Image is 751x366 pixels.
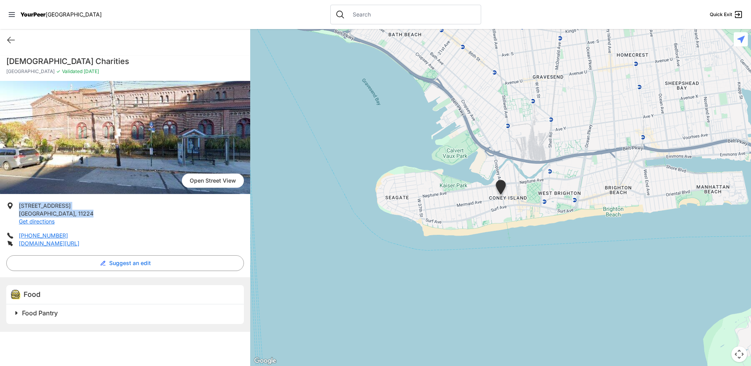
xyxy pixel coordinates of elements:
[348,11,476,18] input: Search
[62,68,82,74] span: Validated
[19,232,68,239] a: [PHONE_NUMBER]
[731,346,747,362] button: Map camera controls
[46,11,102,18] span: [GEOGRAPHIC_DATA]
[19,218,55,225] a: Get directions
[182,174,244,188] span: Open Street View
[252,356,278,366] a: Open this area in Google Maps (opens a new window)
[6,255,244,271] button: Suggest an edit
[75,210,77,217] span: ,
[6,56,244,67] h1: [DEMOGRAPHIC_DATA] Charities
[24,290,40,298] span: Food
[252,356,278,366] img: Google
[710,10,743,19] a: Quick Exit
[20,11,46,18] span: YourPeer
[82,68,99,74] span: [DATE]
[19,240,79,247] a: [DOMAIN_NAME][URL]
[22,309,58,317] span: Food Pantry
[56,68,60,75] span: ✓
[19,210,75,217] span: [GEOGRAPHIC_DATA]
[109,259,151,267] span: Suggest an edit
[20,12,102,17] a: YourPeer[GEOGRAPHIC_DATA]
[78,210,93,217] span: 11224
[6,68,55,75] span: [GEOGRAPHIC_DATA]
[710,11,732,18] span: Quick Exit
[19,202,71,209] span: [STREET_ADDRESS]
